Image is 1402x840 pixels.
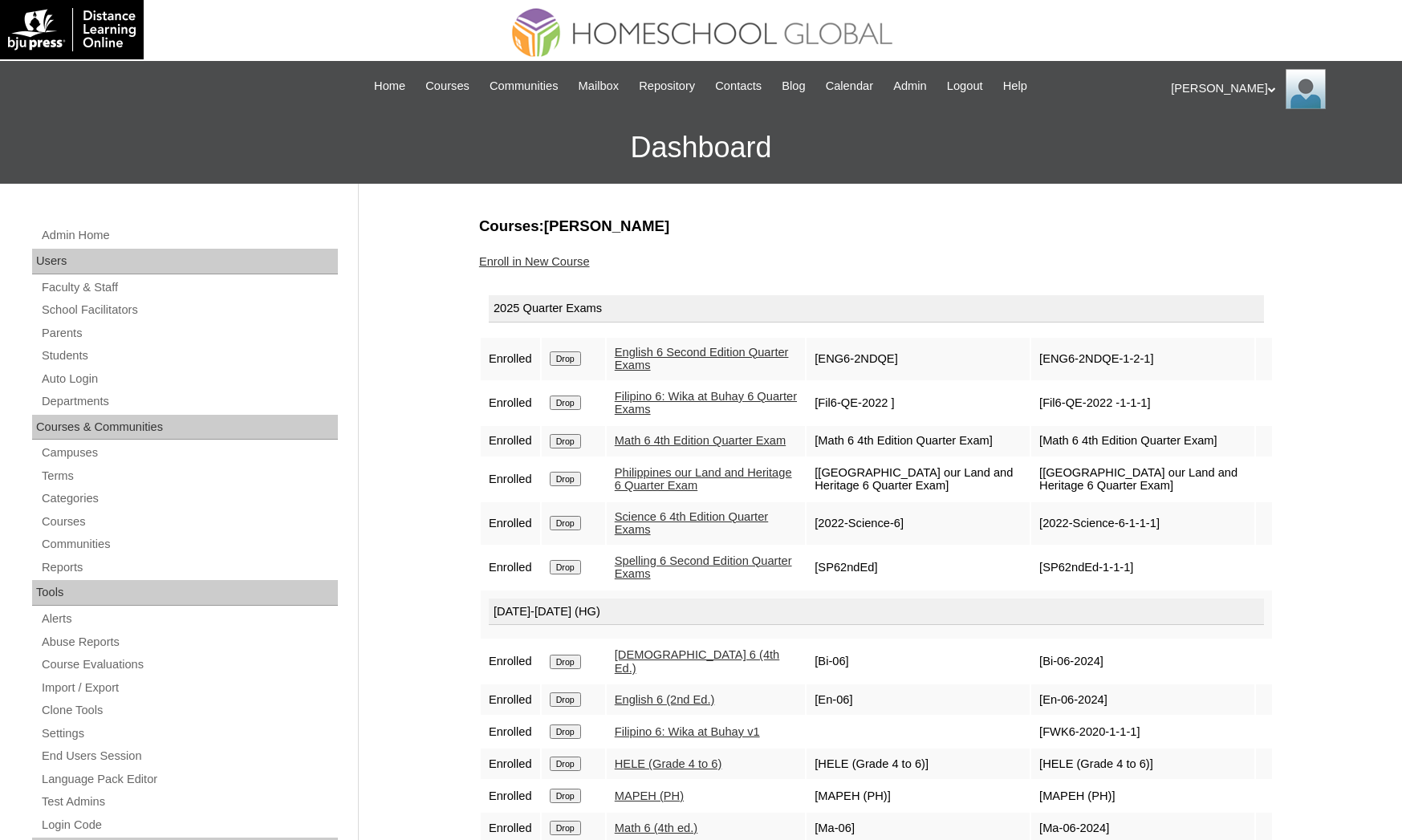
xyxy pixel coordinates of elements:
[615,789,684,802] a: MAPEH (PH)
[1031,716,1254,747] td: [FWK6-2020-1-1-1]
[807,684,1030,715] td: [En-06]
[550,560,581,574] input: Drop
[615,434,786,447] a: Math 6 4th Edition Quarter Exam
[40,746,338,766] a: End Users Session
[481,502,540,545] td: Enrolled
[417,77,477,95] a: Courses
[774,77,813,95] a: Blog
[826,77,873,95] span: Calendar
[571,77,628,95] a: Mailbox
[1286,69,1326,109] img: Ariane Ebuen
[782,77,805,95] span: Blog
[807,546,1030,589] td: [SP62ndEd]
[482,77,567,95] a: Communities
[481,458,540,501] td: Enrolled
[1003,77,1027,95] span: Help
[550,789,581,803] input: Drop
[615,390,797,416] a: Filipino 6: Wika at Buhay 6 Quarter Exams
[32,580,338,606] div: Tools
[1031,684,1254,715] td: [En-06-2024]
[40,369,338,389] a: Auto Login
[1031,338,1254,380] td: [ENG6-2NDQE-1-2-1]
[615,693,715,706] a: English 6 (2nd Ed.)
[707,77,770,95] a: Contacts
[40,558,338,578] a: Reports
[40,466,338,486] a: Terms
[40,792,338,812] a: Test Admins
[1031,546,1254,589] td: [SP62ndEd-1-1-1]
[490,77,559,95] span: Communities
[615,510,768,537] a: Science 6 4th Edition Quarter Exams
[947,77,983,95] span: Logout
[631,77,703,95] a: Repository
[818,77,881,95] a: Calendar
[807,338,1030,380] td: [ENG6-2NDQE]
[615,648,780,675] a: [DEMOGRAPHIC_DATA] 6 (4th Ed.)
[1031,426,1254,457] td: [Math 6 4th Edition Quarter Exam]
[40,346,338,366] a: Students
[40,815,338,835] a: Login Code
[489,599,1264,626] div: [DATE]-[DATE] (HG)
[481,781,540,811] td: Enrolled
[40,323,338,343] a: Parents
[481,749,540,779] td: Enrolled
[40,632,338,652] a: Abuse Reports
[550,692,581,707] input: Drop
[481,382,540,424] td: Enrolled
[715,77,762,95] span: Contacts
[807,749,1030,779] td: [HELE (Grade 4 to 6)]
[40,700,338,720] a: Clone Tools
[807,382,1030,424] td: [Fil6-QE-2022 ]
[807,781,1030,811] td: [MAPEH (PH)]
[481,684,540,715] td: Enrolled
[481,716,540,747] td: Enrolled
[807,426,1030,457] td: [Math 6 4th Edition Quarter Exam]
[40,769,338,789] a: Language Pack Editor
[40,443,338,463] a: Campuses
[40,300,338,320] a: School Facilitators
[615,554,792,581] a: Spelling 6 Second Edition Quarter Exams
[550,757,581,771] input: Drop
[40,512,338,532] a: Courses
[40,225,338,246] a: Admin Home
[40,534,338,554] a: Communities
[1031,749,1254,779] td: [HELE (Grade 4 to 6)]
[1031,502,1254,545] td: [2022-Science-6-1-1-1]
[479,255,590,268] a: Enroll in New Course
[374,77,405,95] span: Home
[615,466,792,493] a: Philippines our Land and Heritage 6 Quarter Exam
[479,216,1274,237] h3: Courses:[PERSON_NAME]
[550,434,581,448] input: Drop
[579,77,620,95] span: Mailbox
[40,678,338,698] a: Import / Export
[366,77,413,95] a: Home
[550,516,581,530] input: Drop
[550,351,581,366] input: Drop
[481,546,540,589] td: Enrolled
[40,724,338,744] a: Settings
[615,822,697,834] a: Math 6 (4th ed.)
[807,458,1030,501] td: [[GEOGRAPHIC_DATA] our Land and Heritage 6 Quarter Exam]
[40,278,338,298] a: Faculty & Staff
[1031,458,1254,501] td: [[GEOGRAPHIC_DATA] our Land and Heritage 6 Quarter Exam]
[615,346,789,372] a: English 6 Second Edition Quarter Exams
[481,426,540,457] td: Enrolled
[481,640,540,683] td: Enrolled
[615,757,722,770] a: HELE (Grade 4 to 6)
[40,392,338,412] a: Departments
[893,77,927,95] span: Admin
[32,415,338,440] div: Courses & Communities
[1171,69,1386,109] div: [PERSON_NAME]
[1031,781,1254,811] td: [MAPEH (PH)]
[807,502,1030,545] td: [2022-Science-6]
[8,8,136,51] img: logo-white.png
[885,77,935,95] a: Admin
[40,489,338,509] a: Categories
[807,640,1030,683] td: [Bi-06]
[550,724,581,739] input: Drop
[8,112,1394,184] h3: Dashboard
[550,655,581,669] input: Drop
[1031,640,1254,683] td: [Bi-06-2024]
[639,77,695,95] span: Repository
[550,821,581,835] input: Drop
